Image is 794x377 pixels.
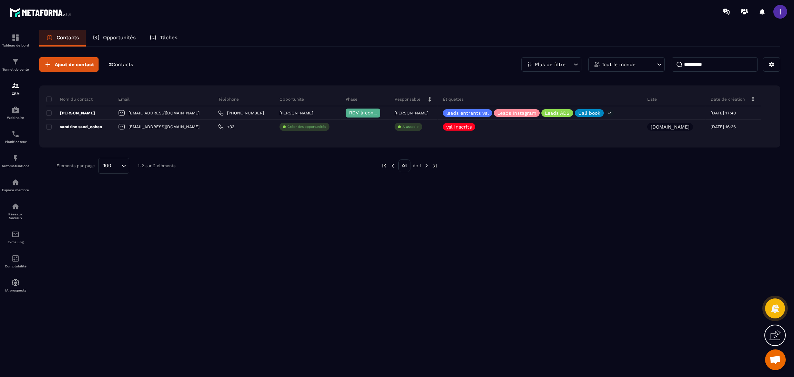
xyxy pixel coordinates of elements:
[2,92,29,95] p: CRM
[2,164,29,168] p: Automatisations
[2,197,29,225] a: social-networksocial-networkRéseaux Sociaux
[497,111,536,115] p: Leads Instagram
[2,225,29,249] a: emailemailE-mailing
[545,111,570,115] p: Leads ADS
[647,96,657,102] p: Liste
[2,149,29,173] a: automationsautomationsAutomatisations
[218,124,234,130] a: +33
[2,125,29,149] a: schedulerschedulerPlanificateur
[398,159,410,172] p: 01
[651,124,690,129] p: [DOMAIN_NAME]
[39,57,99,72] button: Ajout de contact
[2,28,29,52] a: formationformationTableau de bord
[57,34,79,41] p: Contacts
[2,52,29,77] a: formationformationTunnel de vente
[86,30,143,47] a: Opportunités
[2,43,29,47] p: Tableau de bord
[711,96,745,102] p: Date de création
[218,110,264,116] a: [PHONE_NUMBER]
[2,173,29,197] a: automationsautomationsEspace membre
[395,96,420,102] p: Responsable
[2,101,29,125] a: automationsautomationsWebinaire
[118,96,130,102] p: Email
[535,62,566,67] p: Plus de filtre
[11,230,20,238] img: email
[2,212,29,220] p: Réseaux Sociaux
[46,110,95,116] p: [PERSON_NAME]
[602,62,635,67] p: Tout le monde
[11,82,20,90] img: formation
[46,96,93,102] p: Nom du contact
[112,62,133,67] span: Contacts
[10,6,72,19] img: logo
[2,140,29,144] p: Planificateur
[11,154,20,162] img: automations
[109,61,133,68] p: 2
[11,130,20,138] img: scheduler
[11,106,20,114] img: automations
[2,116,29,120] p: Webinaire
[39,30,86,47] a: Contacts
[424,163,430,169] img: next
[11,278,20,287] img: automations
[2,77,29,101] a: formationformationCRM
[2,288,29,292] p: IA prospects
[138,163,175,168] p: 1-2 sur 2 éléments
[143,30,184,47] a: Tâches
[413,163,421,169] p: de 1
[279,96,304,102] p: Opportunité
[57,163,95,168] p: Éléments par page
[446,124,472,129] p: vsl inscrits
[403,124,419,129] p: À associe
[346,96,357,102] p: Phase
[101,162,114,170] span: 100
[103,34,136,41] p: Opportunités
[2,264,29,268] p: Comptabilité
[11,58,20,66] img: formation
[711,111,736,115] p: [DATE] 17:40
[765,349,786,370] a: Ouvrir le chat
[605,110,614,117] p: +1
[432,163,438,169] img: next
[443,96,464,102] p: Étiquettes
[2,240,29,244] p: E-mailing
[2,68,29,71] p: Tunnel de vente
[98,158,129,174] div: Search for option
[2,249,29,273] a: accountantaccountantComptabilité
[2,188,29,192] p: Espace membre
[390,163,396,169] img: prev
[381,163,387,169] img: prev
[11,33,20,42] img: formation
[11,254,20,263] img: accountant
[349,110,394,115] span: RDV à confimer ❓
[218,96,239,102] p: Téléphone
[55,61,94,68] span: Ajout de contact
[114,162,120,170] input: Search for option
[395,111,428,115] p: [PERSON_NAME]
[279,111,313,115] p: [PERSON_NAME]
[160,34,177,41] p: Tâches
[11,202,20,211] img: social-network
[46,124,102,130] p: sandrine sand_cohen
[446,111,489,115] p: leads entrants vsl
[711,124,736,129] p: [DATE] 16:36
[578,111,600,115] p: Call book
[11,178,20,186] img: automations
[287,124,326,129] p: Créer des opportunités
